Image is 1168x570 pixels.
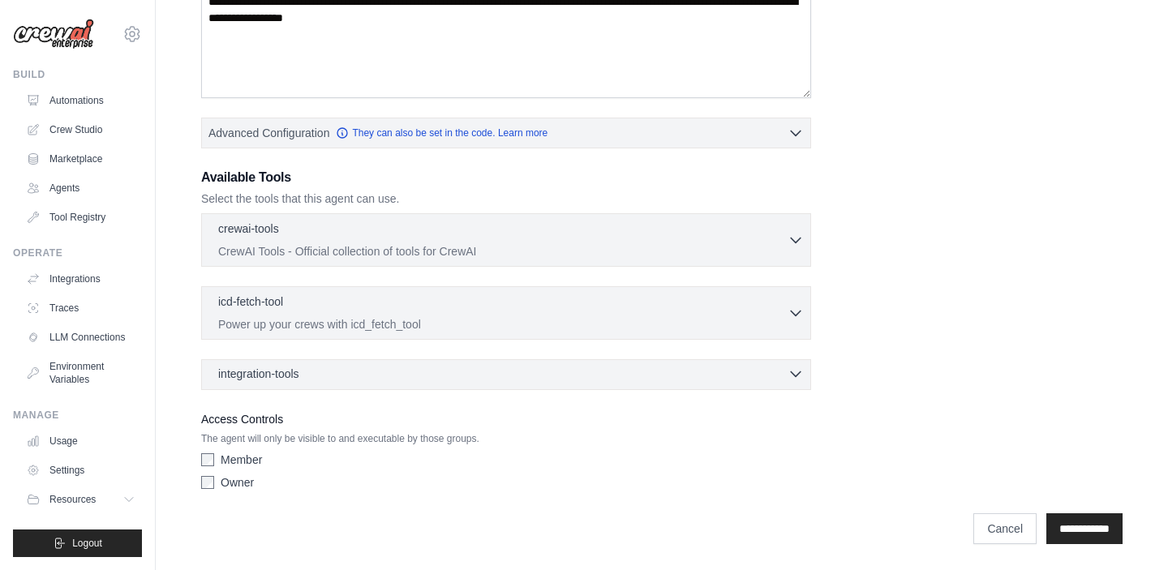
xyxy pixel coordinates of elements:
[208,366,804,382] button: integration-tools
[201,409,811,429] label: Access Controls
[218,294,283,310] p: icd-fetch-tool
[13,19,94,49] img: Logo
[19,88,142,114] a: Automations
[72,537,102,550] span: Logout
[201,191,811,207] p: Select the tools that this agent can use.
[208,125,329,141] span: Advanced Configuration
[13,68,142,81] div: Build
[208,294,804,332] button: icd-fetch-tool Power up your crews with icd_fetch_tool
[19,204,142,230] a: Tool Registry
[218,221,279,237] p: crewai-tools
[13,529,142,557] button: Logout
[19,175,142,201] a: Agents
[201,432,811,445] p: The agent will only be visible to and executable by those groups.
[19,457,142,483] a: Settings
[218,366,299,382] span: integration-tools
[336,126,547,139] a: They can also be set in the code. Learn more
[19,295,142,321] a: Traces
[19,146,142,172] a: Marketplace
[202,118,810,148] button: Advanced Configuration They can also be set in the code. Learn more
[201,168,811,187] h3: Available Tools
[973,513,1037,544] a: Cancel
[19,486,142,512] button: Resources
[221,474,254,491] label: Owner
[19,324,142,350] a: LLM Connections
[218,243,788,259] p: CrewAI Tools - Official collection of tools for CrewAI
[221,452,262,468] label: Member
[49,493,96,506] span: Resources
[13,409,142,422] div: Manage
[19,117,142,143] a: Crew Studio
[218,316,788,332] p: Power up your crews with icd_fetch_tool
[19,428,142,454] a: Usage
[19,354,142,392] a: Environment Variables
[208,221,804,259] button: crewai-tools CrewAI Tools - Official collection of tools for CrewAI
[13,246,142,259] div: Operate
[19,266,142,292] a: Integrations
